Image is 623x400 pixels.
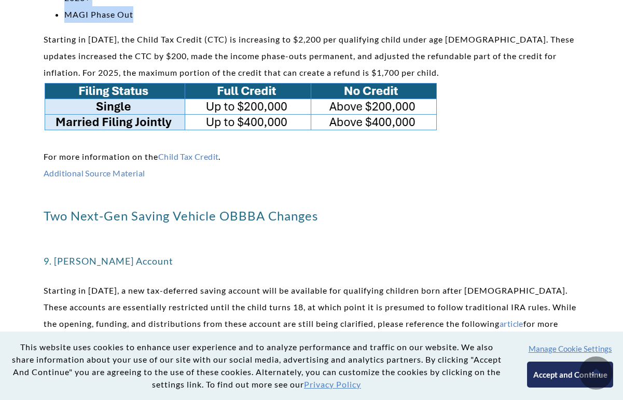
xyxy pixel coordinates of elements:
button: Accept and Continue [527,362,613,388]
h3: Two Next-Gen Saving Vehicle OBBBA Changes [44,208,579,224]
a: Child Tax Credit [158,151,218,161]
p: This website uses cookies to enhance user experience and to analyze performance and traffic on ou... [8,341,505,391]
p: Starting in [DATE], a new tax-deferred saving account will be available for qualifying children b... [44,282,579,398]
h4: 9. [PERSON_NAME] Account [44,255,579,267]
a: Additional Source Material [44,168,145,178]
p: Starting in [DATE], the Child Tax Credit (CTC) is increasing to $2,200 per qualifying child under... [44,31,579,182]
button: Manage Cookie Settings [529,344,612,353]
li: MAGI Phase Out [64,6,579,23]
img: OBBBA Chart 6 [44,81,438,132]
a: Privacy Policy [304,379,361,389]
a: article [500,319,523,328]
